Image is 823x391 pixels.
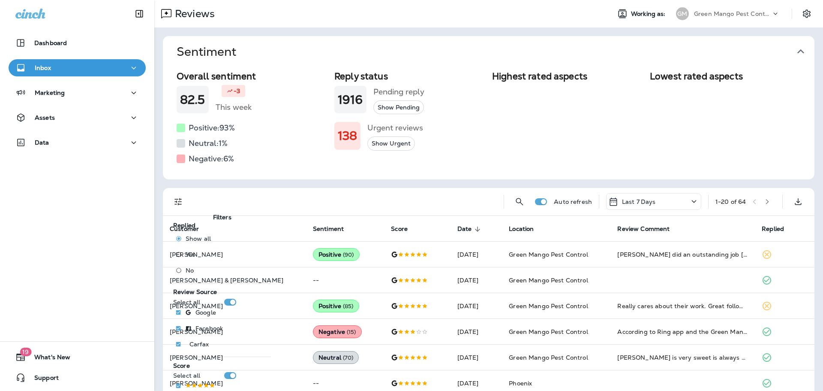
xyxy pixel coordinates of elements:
[34,39,67,46] p: Dashboard
[391,225,408,233] span: Score
[173,221,195,229] span: Replied
[9,34,146,52] button: Dashboard
[509,379,532,387] span: Phoenix
[173,299,200,306] p: Select all
[509,251,588,258] span: Green Mango Pest Control
[177,45,236,59] h1: Sentiment
[313,325,362,338] div: Negative
[9,59,146,76] button: Inbox
[9,109,146,126] button: Assets
[173,288,217,296] span: Review Source
[509,225,534,233] span: Location
[617,302,748,310] div: Really cares about their work. Great follow up . Tony never makes me feel like a “pest” with all ...
[511,193,528,210] button: Search Reviews
[163,67,814,179] div: Sentiment
[338,93,363,107] h1: 1916
[622,198,656,205] p: Last 7 Days
[9,84,146,101] button: Marketing
[715,198,746,205] div: 1 - 20 of 64
[391,225,419,233] span: Score
[313,351,359,364] div: Neutral
[9,134,146,151] button: Data
[451,319,502,345] td: [DATE]
[313,248,360,261] div: Positive
[373,85,424,99] h5: Pending reply
[216,100,252,114] h5: This week
[631,10,667,18] span: Working as:
[195,325,223,332] p: Facebook
[173,372,200,379] p: Select all
[334,71,485,82] h2: Reply status
[451,293,502,319] td: [DATE]
[306,267,384,293] td: --
[343,354,354,361] span: ( 70 )
[457,225,483,233] span: Date
[457,225,472,233] span: Date
[617,250,748,259] div: Mitch did an outstanding job today. I strongly recommend Green Mango and Mitchell for your pest c...
[492,71,643,82] h2: Highest rated aspects
[367,121,423,135] h5: Urgent reviews
[509,225,545,233] span: Location
[451,242,502,267] td: [DATE]
[189,121,235,135] h5: Positive: 93 %
[189,341,209,348] p: Carfax
[554,198,592,205] p: Auto refresh
[26,354,70,364] span: What's New
[373,100,424,115] button: Show Pending
[170,193,187,210] button: Filters
[451,345,502,370] td: [DATE]
[35,114,55,121] p: Assets
[9,369,146,386] button: Support
[234,87,240,95] p: -3
[171,7,215,20] p: Reviews
[694,10,771,17] p: Green Mango Pest Control
[189,136,228,150] h5: Neutral: 1 %
[213,214,231,221] span: Filters
[509,276,588,284] span: Green Mango Pest Control
[35,89,65,96] p: Marketing
[676,7,689,20] div: GM
[195,309,216,316] p: Google
[186,251,195,258] span: Yes
[509,354,588,361] span: Green Mango Pest Control
[20,348,31,356] span: 19
[509,328,588,336] span: Green Mango Pest Control
[650,71,801,82] h2: Lowest rated aspects
[186,235,211,242] span: Show all
[343,251,354,258] span: ( 90 )
[173,362,190,370] span: Score
[343,303,354,310] span: ( 85 )
[35,64,51,71] p: Inbox
[799,6,814,21] button: Settings
[177,71,327,82] h2: Overall sentiment
[186,267,194,274] span: No
[189,152,234,166] h5: Negative: 6 %
[313,225,344,233] span: Sentiment
[127,5,151,22] button: Collapse Sidebar
[762,225,784,233] span: Replied
[9,349,146,366] button: 19What's New
[180,93,205,107] h1: 82.5
[617,225,670,233] span: Review Comment
[617,353,748,362] div: Neilsen is very sweet is always Patient with us and our dogs to be put away and does a very good job
[617,225,681,233] span: Review Comment
[509,302,588,310] span: Green Mango Pest Control
[170,36,821,67] button: Sentiment
[338,129,357,143] h1: 138
[762,225,795,233] span: Replied
[617,327,748,336] div: According to Ring app and the Green Mango ‘Thank You’ text, the tech spent a total of 8-9 minutes...
[26,374,59,385] span: Support
[367,136,415,151] button: Show Urgent
[790,193,807,210] button: Export as CSV
[451,267,502,293] td: [DATE]
[313,225,355,233] span: Sentiment
[347,328,356,336] span: ( 15 )
[35,139,49,146] p: Data
[313,300,359,312] div: Positive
